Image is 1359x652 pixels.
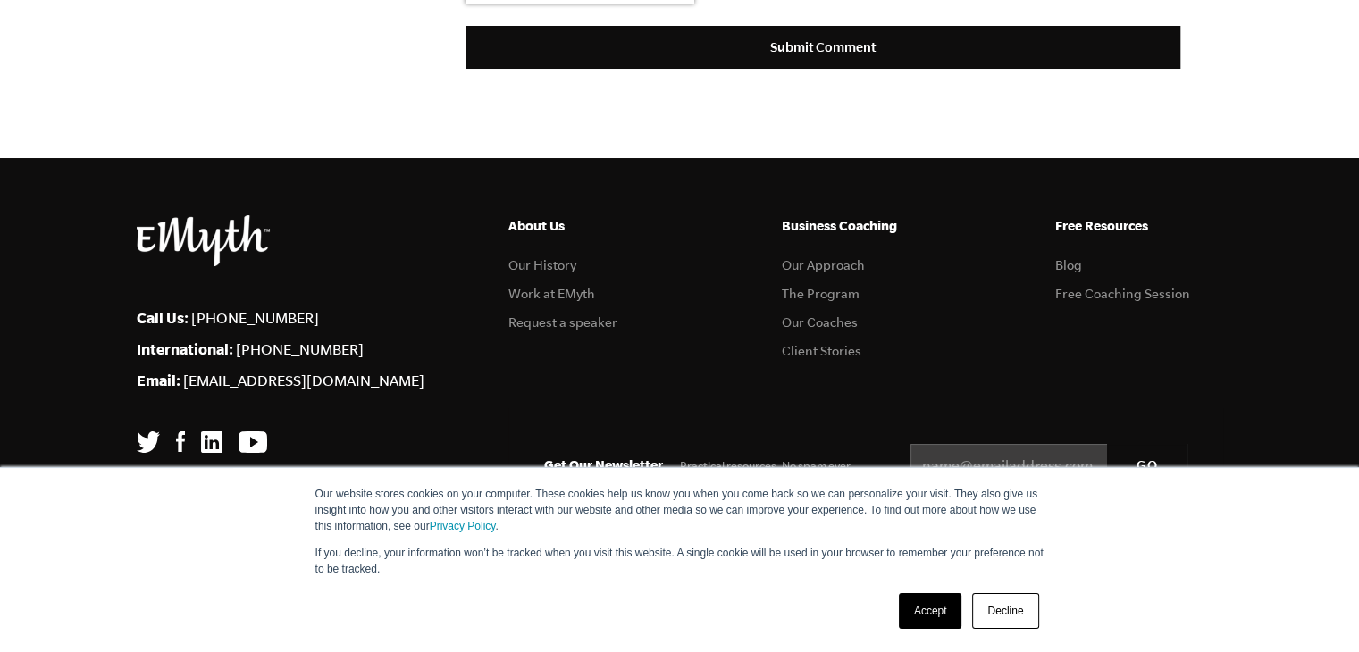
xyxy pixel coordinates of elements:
a: Decline [972,593,1038,629]
img: EMyth [137,215,270,266]
a: [PHONE_NUMBER] [191,310,319,326]
input: Submit Comment [466,26,1180,69]
a: Our History [508,258,576,272]
h5: Business Coaching [782,215,950,237]
strong: International: [137,340,233,357]
a: Free Coaching Session [1055,287,1190,301]
a: Work at EMyth [508,287,595,301]
span: Get Our Newsletter [544,457,663,472]
img: Facebook [176,431,185,453]
img: LinkedIn [201,431,222,453]
strong: Email: [137,372,180,389]
a: [EMAIL_ADDRESS][DOMAIN_NAME] [183,372,424,389]
a: Privacy Policy [430,520,496,532]
h5: About Us [508,215,676,237]
img: YouTube [239,431,267,453]
a: Accept [899,593,962,629]
img: Twitter [137,431,161,453]
a: [PHONE_NUMBER] [236,341,364,357]
p: Our website stores cookies on your computer. These cookies help us know you when you come back so... [315,486,1044,534]
p: If you decline, your information won’t be tracked when you visit this website. A single cookie wi... [315,545,1044,577]
input: GO [1107,444,1187,487]
a: Our Coaches [782,315,858,330]
input: name@emailaddress.com [910,444,1187,489]
h5: Free Resources [1055,215,1223,237]
a: Blog [1055,258,1082,272]
strong: Call Us: [137,309,189,326]
a: The Program [782,287,860,301]
span: Practical resources. No spam ever. [680,459,852,472]
a: Our Approach [782,258,865,272]
a: Client Stories [782,344,861,358]
a: Request a speaker [508,315,617,330]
